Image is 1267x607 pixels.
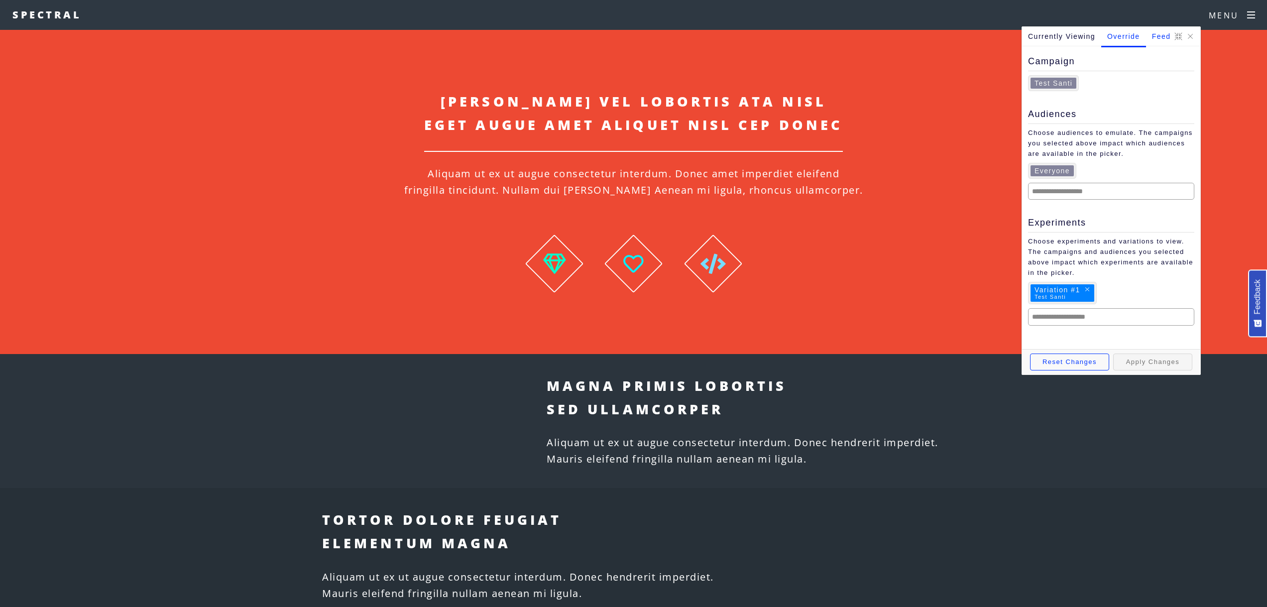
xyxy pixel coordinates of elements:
a: Menu [1197,0,1267,30]
p: Aliquam ut ex ut augue consectetur interdum. Donec hendrerit imperdiet. Mauris eleifend fringilla... [547,434,945,467]
optly-block: Currently Viewing [1022,27,1101,46]
optly-span: Test Santi [1035,294,1080,300]
span: Feedback [1253,279,1262,314]
button: Feedback - Show survey [1248,269,1267,337]
optly-block: Feed [1146,27,1177,46]
h2: [PERSON_NAME] vel lobortis ata nisl eget augue amet aliquet nisl cep donec [424,90,843,152]
optly-span: Test Santi [1035,80,1072,87]
optly-block: Choose audiences to emulate. The campaigns you selected above impact which audiences are availabl... [1028,128,1194,159]
optly-heading: Experiments [1028,216,1194,233]
optly-block: Choose experiments and variations to view. The campaigns and audiences you selected above impact ... [1028,237,1194,278]
h2: Tortor dolore feugiat elementum magna [322,508,720,555]
optly-span: Everyone [1035,167,1070,174]
optly-span: Variation #1 [1035,286,1080,293]
h2: Magna primis lobortis sed ullamcorper [547,374,945,421]
optly-block: Reset Changes [1030,354,1109,370]
optly-heading: Audiences [1028,107,1194,124]
span: Menu [1209,10,1239,21]
p: Aliquam ut ex ut augue consectetur interdum. Donec amet imperdiet eleifend fringilla tincidunt. N... [335,165,932,198]
p: Aliquam ut ex ut augue consectetur interdum. Donec hendrerit imperdiet. Mauris eleifend fringilla... [322,569,720,602]
optly-block: Override [1101,27,1146,46]
optly-heading: Campaign [1028,54,1194,71]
